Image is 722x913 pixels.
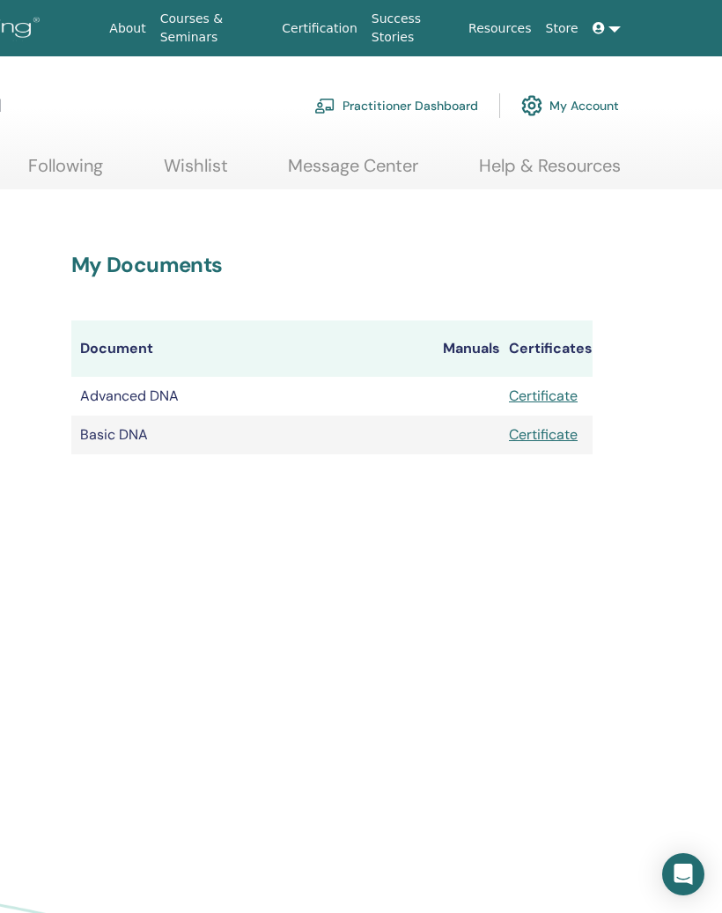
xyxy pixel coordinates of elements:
a: Following [28,155,103,189]
a: Store [539,12,586,45]
a: Message Center [288,155,418,189]
th: Certificates [500,320,593,377]
a: Certification [275,12,364,45]
a: Certificate [509,387,578,405]
th: Document [71,320,434,377]
a: My Account [521,86,619,125]
img: chalkboard-teacher.svg [314,98,335,114]
a: Resources [461,12,539,45]
img: cog.svg [521,91,542,121]
a: About [102,12,152,45]
td: Basic DNA [71,416,434,454]
h2: My Documents [71,253,593,278]
td: Advanced DNA [71,377,434,416]
a: Success Stories [365,3,461,54]
a: Certificate [509,425,578,444]
th: Manuals [434,320,500,377]
div: Open Intercom Messenger [662,853,704,895]
a: Practitioner Dashboard [314,86,478,125]
a: Wishlist [164,155,228,189]
a: Help & Resources [479,155,621,189]
a: Courses & Seminars [153,3,276,54]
